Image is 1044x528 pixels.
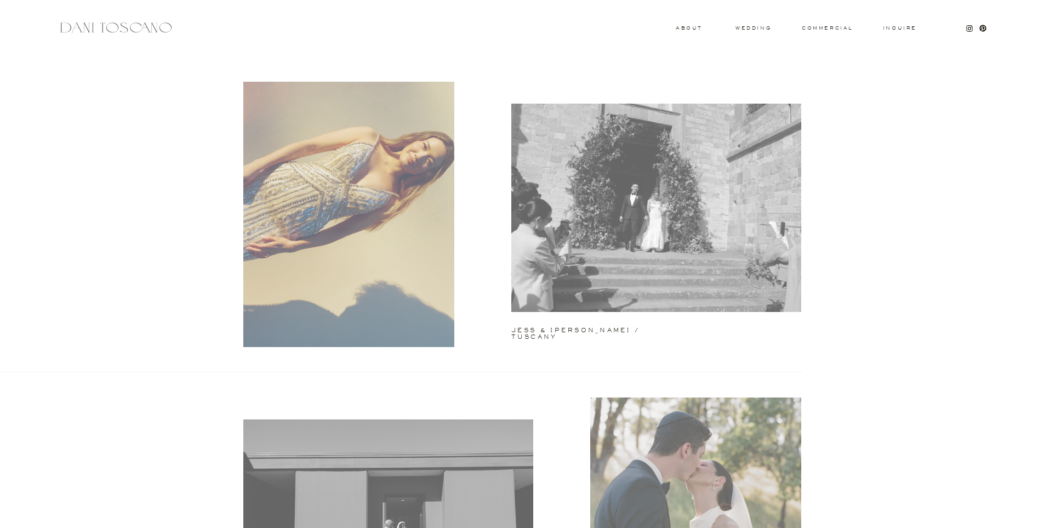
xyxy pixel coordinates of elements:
[676,26,700,30] a: About
[511,327,682,332] a: jess & [PERSON_NAME] / tuscany
[735,26,771,30] a: wedding
[882,26,917,31] a: Inquire
[802,26,852,30] a: commercial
